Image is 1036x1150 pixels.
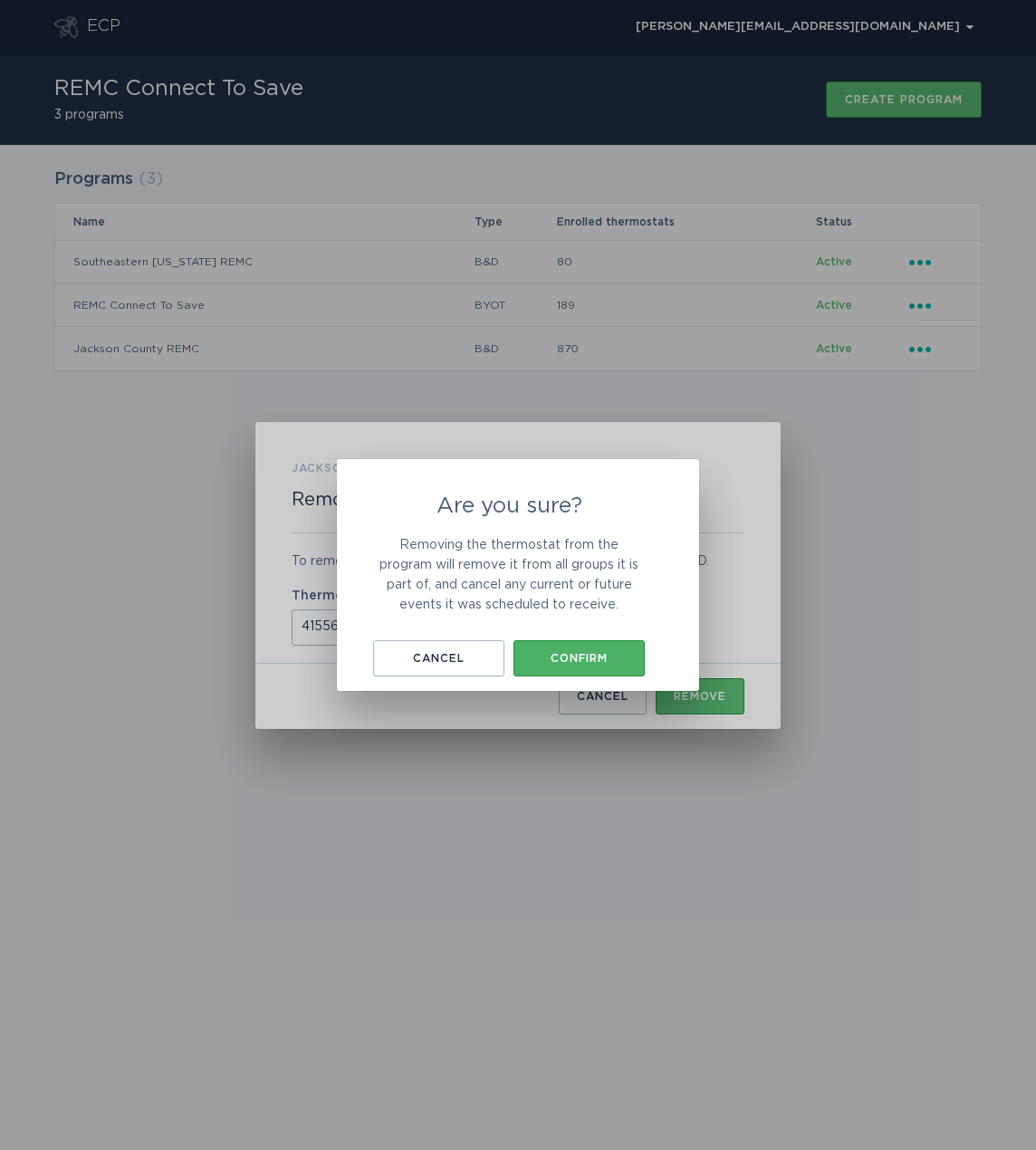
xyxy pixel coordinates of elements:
[337,459,699,691] div: Are you sure?
[373,640,504,676] button: Cancel
[523,653,636,664] div: Confirm
[373,495,645,517] h2: Are you sure?
[382,653,495,664] div: Cancel
[513,640,645,676] button: Confirm
[373,535,645,615] p: Removing the thermostat from the program will remove it from all groups it is part of, and cancel...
